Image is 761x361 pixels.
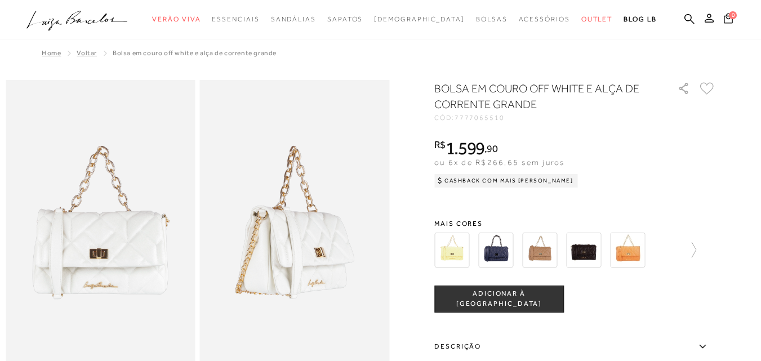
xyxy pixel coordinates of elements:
[327,15,363,23] span: Sapatos
[519,15,570,23] span: Acessórios
[455,114,505,122] span: 7777065510
[476,15,508,23] span: Bolsas
[729,11,737,19] span: 0
[77,49,97,57] a: Voltar
[434,114,660,121] div: CÓD:
[434,174,578,188] div: Cashback com Mais [PERSON_NAME]
[476,9,508,30] a: noSubCategoriesText
[581,9,613,30] a: noSubCategoriesText
[446,138,485,158] span: 1.599
[484,144,497,154] i: ,
[374,15,465,23] span: [DEMOGRAPHIC_DATA]
[566,233,601,268] img: BOLSA EM COURO CAFÉ E ALÇA DE CORRENTE GRANDE
[581,15,613,23] span: Outlet
[624,9,656,30] a: BLOG LB
[720,12,736,28] button: 0
[152,15,201,23] span: Verão Viva
[42,49,61,57] a: Home
[487,142,497,154] span: 90
[434,140,446,150] i: R$
[434,158,564,167] span: ou 6x de R$266,65 sem juros
[624,15,656,23] span: BLOG LB
[152,9,201,30] a: noSubCategoriesText
[435,289,563,309] span: ADICIONAR À [GEOGRAPHIC_DATA]
[212,15,259,23] span: Essenciais
[327,9,363,30] a: noSubCategoriesText
[271,9,316,30] a: noSubCategoriesText
[271,15,316,23] span: Sandálias
[434,81,646,112] h1: BOLSA EM COURO OFF WHITE E ALÇA DE CORRENTE GRANDE
[522,233,557,268] img: BOLSA EM COURO BEGE E ALÇA DE CORRENTE GRANDE
[519,9,570,30] a: noSubCategoriesText
[610,233,645,268] img: BOLSA EM COURO LARANJA DAMASCO E ALÇA DE CORRENTE GRANDE
[212,9,259,30] a: noSubCategoriesText
[113,49,277,57] span: BOLSA EM COURO OFF WHITE E ALÇA DE CORRENTE GRANDE
[434,220,716,227] span: Mais cores
[434,286,564,313] button: ADICIONAR À [GEOGRAPHIC_DATA]
[374,9,465,30] a: noSubCategoriesText
[478,233,513,268] img: BOLSA EM COURO AZUL ATLÂNTICO E ALÇA DE CORRENTE GRANDE
[434,233,469,268] img: BOLSA EM COURO AMARELO PALHA E ALÇA DE CORRENTE GRANDE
